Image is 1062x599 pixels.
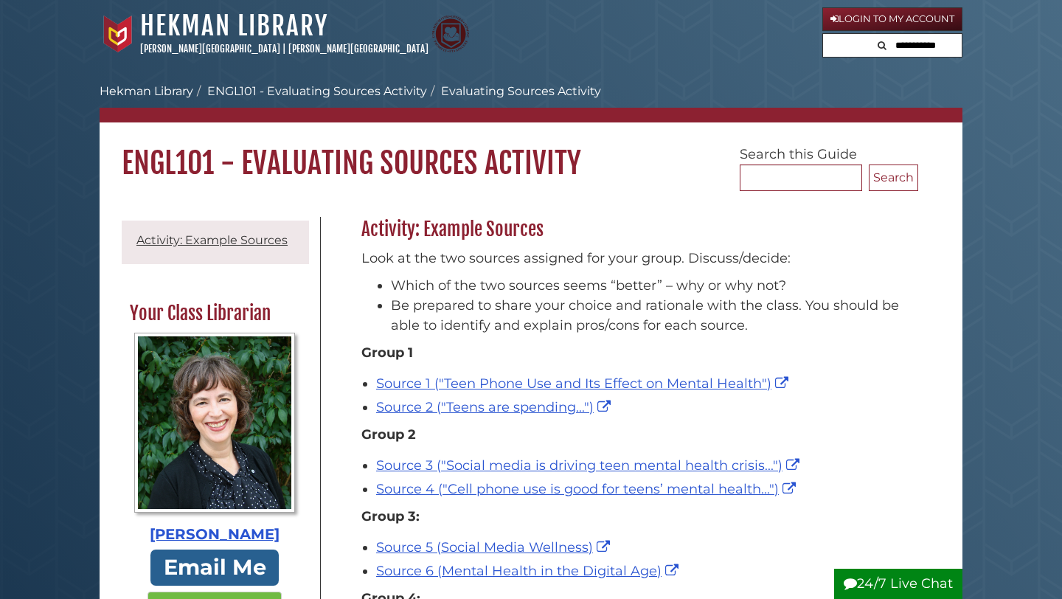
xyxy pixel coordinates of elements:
[376,563,682,579] a: Source 6 (Mental Health in the Digital Age)
[100,84,193,98] a: Hekman Library
[376,457,803,474] a: Source 3 ("Social media is driving teen mental health crisis...")
[822,7,962,31] a: Login to My Account
[282,43,286,55] span: |
[207,84,427,98] a: ENGL101 - Evaluating Sources Activity
[134,333,296,513] img: Profile Photo
[150,550,279,586] a: Email Me
[361,426,416,443] strong: Group 2
[834,569,962,599] button: 24/7 Live Chat
[100,83,962,122] nav: breadcrumb
[391,296,911,336] li: Be prepared to share your choice and rationale with the class. You should be able to identify and...
[376,539,614,555] a: Source 5 (Social Media Wellness)
[361,344,413,361] strong: Group 1
[288,43,428,55] a: [PERSON_NAME][GEOGRAPHIC_DATA]
[122,302,307,325] h2: Your Class Librarian
[140,10,328,42] a: Hekman Library
[130,333,299,546] a: Profile Photo [PERSON_NAME]
[376,399,614,415] a: Source 2 ("Teens are spending...")
[354,218,918,241] h2: Activity: Example Sources
[878,41,886,50] i: Search
[873,34,891,54] button: Search
[391,276,911,296] li: Which of the two sources seems “better” – why or why not?
[130,524,299,546] div: [PERSON_NAME]
[376,375,792,392] a: Source 1 ("Teen Phone Use and Its Effect on Mental Health")
[869,165,918,191] button: Search
[427,83,601,100] li: Evaluating Sources Activity
[376,481,799,497] a: Source 4 ("Cell phone use is good for teens’ mental health...")
[136,233,288,247] a: Activity: Example Sources
[140,43,280,55] a: [PERSON_NAME][GEOGRAPHIC_DATA]
[361,249,911,269] p: Look at the two sources assigned for your group. Discuss/decide:
[100,15,136,52] img: Calvin University
[100,122,962,181] h1: ENGL101 - Evaluating Sources Activity
[361,508,420,524] strong: Group 3:
[432,15,469,52] img: Calvin Theological Seminary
